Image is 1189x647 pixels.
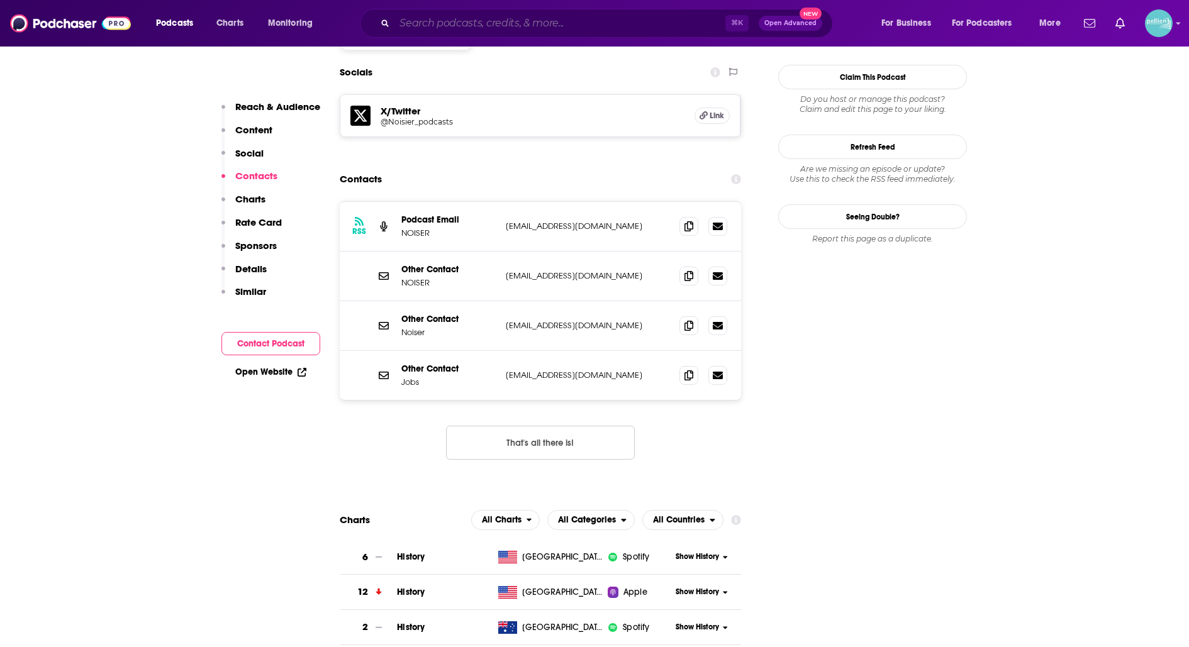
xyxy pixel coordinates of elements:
button: Similar [221,285,266,309]
button: open menu [259,13,329,33]
p: Other Contact [401,363,496,374]
button: Charts [221,193,265,216]
span: Do you host or manage this podcast? [778,94,967,104]
p: Podcast Email [401,214,496,225]
a: iconImageSpotify [608,621,671,634]
p: Sponsors [235,240,277,252]
a: History [397,551,425,562]
span: Show History [676,587,719,597]
button: Rate Card [221,216,282,240]
span: Podcasts [156,14,193,32]
p: [EMAIL_ADDRESS][DOMAIN_NAME] [506,221,669,231]
a: Show notifications dropdown [1079,13,1100,34]
a: iconImageSpotify [608,551,671,563]
span: Link [710,111,724,121]
p: Charts [235,193,265,205]
p: Content [235,124,272,136]
span: All Charts [482,516,522,524]
a: Show notifications dropdown [1110,13,1130,34]
h3: 6 [362,550,368,565]
a: Apple [608,586,671,599]
button: Content [221,124,272,147]
img: iconImage [608,552,618,562]
div: Claim and edit this page to your liking. [778,94,967,114]
button: open menu [1030,13,1076,33]
a: [GEOGRAPHIC_DATA] [493,551,608,563]
span: New [800,8,822,19]
img: iconImage [608,622,618,633]
h2: Contacts [340,167,382,191]
div: Report this page as a duplicate. [778,234,967,244]
button: Claim This Podcast [778,65,967,89]
p: Contacts [235,170,277,182]
h2: Platforms [471,510,540,530]
button: open menu [147,13,209,33]
div: Are we missing an episode or update? Use this to check the RSS feed immediately. [778,164,967,184]
a: [GEOGRAPHIC_DATA] [493,586,608,599]
button: open menu [547,510,635,530]
h2: Charts [340,514,370,526]
span: Show History [676,551,719,562]
span: All Categories [558,516,616,524]
button: Refresh Feed [778,135,967,159]
h3: 12 [357,585,368,599]
h3: RSS [352,226,366,236]
span: United States [522,551,604,563]
p: [EMAIL_ADDRESS][DOMAIN_NAME] [506,270,669,281]
button: Contacts [221,170,277,193]
p: Reach & Audience [235,101,320,113]
h3: 2 [362,620,368,634]
p: Jobs [401,377,496,387]
span: Spotify [623,551,649,563]
a: History [397,587,425,597]
span: All Countries [653,516,705,524]
p: Details [235,263,267,275]
span: Logged in as JessicaPellien [1145,9,1173,37]
button: Contact Podcast [221,332,320,355]
button: open menu [873,13,947,33]
img: User Profile [1145,9,1173,37]
a: History [397,622,425,633]
a: 12 [340,575,397,609]
a: Charts [208,13,251,33]
span: Australia [522,621,604,634]
span: Monitoring [268,14,313,32]
a: 2 [340,610,397,644]
h5: X/Twitter [381,105,684,117]
p: Rate Card [235,216,282,228]
p: Other Contact [401,314,496,324]
a: Open Website [235,367,306,377]
p: NOISER [401,277,496,288]
span: More [1039,14,1061,32]
span: ⌘ K [725,15,749,31]
button: Open AdvancedNew [759,16,822,31]
button: Reach & Audience [221,101,320,124]
a: 6 [340,540,397,575]
button: Show profile menu [1145,9,1173,37]
div: Search podcasts, credits, & more... [372,9,845,38]
img: Podchaser - Follow, Share and Rate Podcasts [10,11,131,35]
button: Sponsors [221,240,277,263]
button: Show History [672,622,732,633]
span: Show History [676,622,719,633]
span: United States [522,586,604,599]
p: [EMAIL_ADDRESS][DOMAIN_NAME] [506,320,669,331]
button: Show History [672,551,732,562]
p: Noiser [401,327,496,338]
p: [EMAIL_ADDRESS][DOMAIN_NAME] [506,370,669,380]
span: Charts [216,14,243,32]
h5: @Noisier_podcasts [381,117,582,126]
a: [GEOGRAPHIC_DATA] [493,621,608,634]
h2: Countries [642,510,723,530]
p: NOISER [401,228,496,238]
button: Social [221,147,264,170]
a: Link [695,108,730,124]
span: Open Advanced [764,20,817,26]
a: Seeing Double? [778,204,967,229]
span: For Podcasters [952,14,1012,32]
h2: Categories [547,510,635,530]
span: Spotify [623,621,649,634]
